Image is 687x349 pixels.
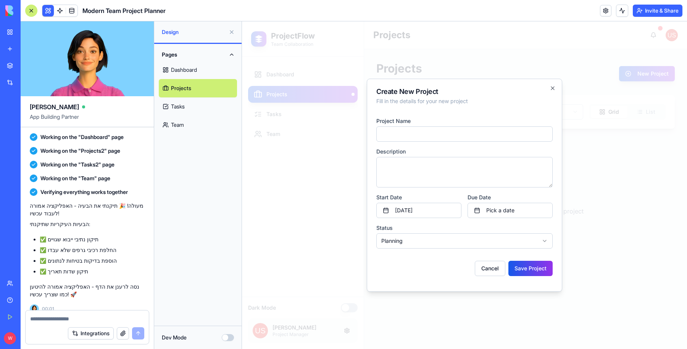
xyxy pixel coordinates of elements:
[42,306,54,312] span: 00:01
[162,334,187,341] label: Dev Mode
[134,181,219,197] button: [DATE]
[40,257,145,265] li: ✅ הוספת בדיקות בטיחות לנתונים
[40,246,145,254] li: ✅ החלפת רכיבי גרפים שלא עבדו
[134,96,311,103] label: Project Name
[226,172,311,180] label: Due Date
[30,102,79,111] span: [PERSON_NAME]
[40,133,124,141] span: Working on the "Dashboard" page
[40,236,145,243] li: ✅ תיקון נתיבי ייבוא שגויים
[30,202,145,217] p: מעולה! 🎉 תיקנתי את הבעיה - האפליקציה אמורה לעבוד עכשיו!
[134,76,311,84] p: Fill in the details for your new project
[40,161,114,168] span: Working on the "Tasks2" page
[30,304,39,313] img: Ella_00000_wcx2te.png
[40,174,110,182] span: Working on the "Team" page
[40,268,145,275] li: ✅ תיקון שדות תאריך
[30,283,145,298] p: נסה לרענן את הדף - האפליקציה אמורה להיטען כמו שצריך עכשיו! 🚀
[159,48,237,61] button: Pages
[159,61,237,79] a: Dashboard
[159,116,237,134] a: Team
[30,220,145,228] p: הבעיות העיקריות שתיקנתי:
[162,28,226,36] span: Design
[82,6,166,15] span: Modern Team Project Planner
[134,67,311,74] h2: Create New Project
[4,332,16,344] span: W
[226,181,311,197] button: Pick a date
[159,97,237,116] a: Tasks
[134,203,311,210] label: Status
[134,126,311,134] label: Description
[30,113,145,127] span: App Building Partner
[159,79,237,97] a: Projects
[633,5,682,17] button: Invite & Share
[40,147,120,155] span: Working on the "Projects2" page
[68,327,114,339] button: Integrations
[134,172,219,180] label: Start Date
[266,239,311,255] button: Save Project
[233,239,263,255] button: Cancel
[40,188,128,196] span: Verifying everything works together
[5,5,53,16] img: logo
